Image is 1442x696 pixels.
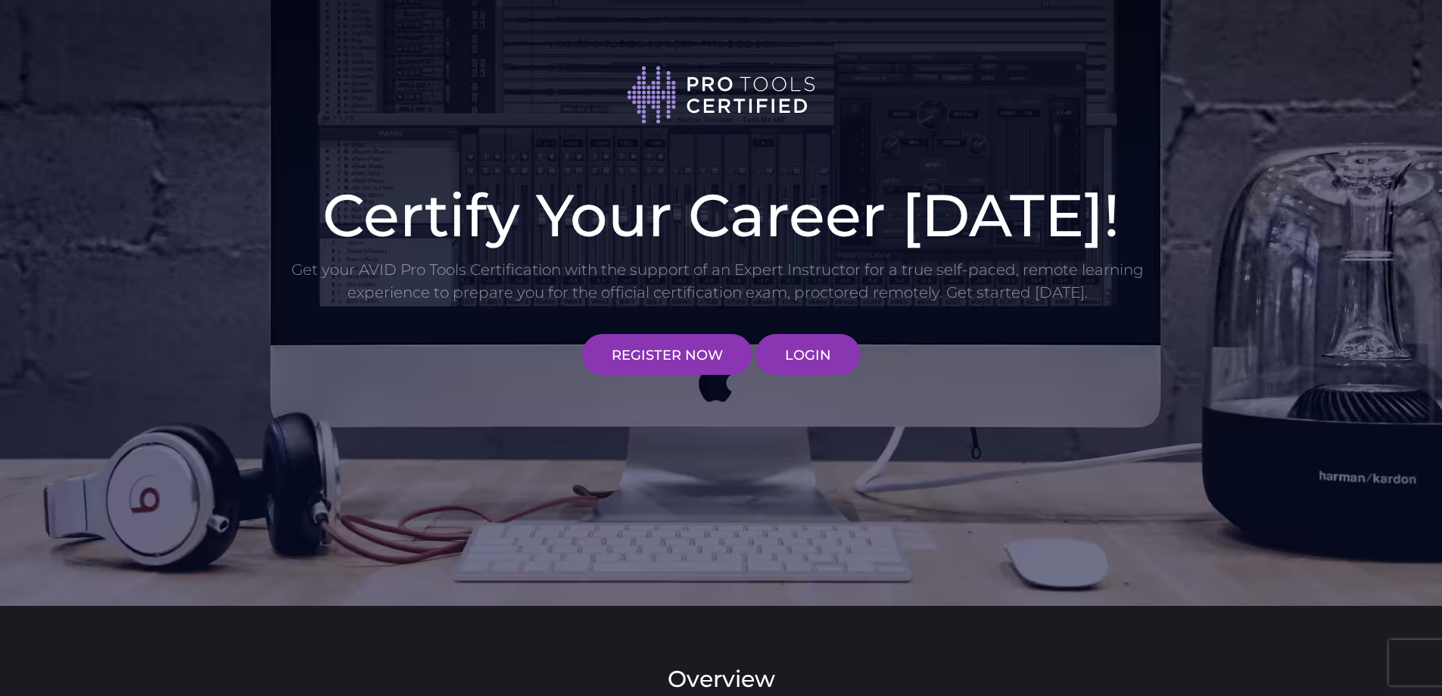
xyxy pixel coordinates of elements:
[290,668,1153,691] h2: Overview
[627,64,816,126] img: Pro Tools Certified logo
[755,334,861,375] a: LOGIN
[290,258,1145,304] p: Get your AVID Pro Tools Certification with the support of an Expert Instructor for a true self-pa...
[582,334,752,375] a: REGISTER NOW
[290,186,1153,245] h1: Certify Your Career [DATE]!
